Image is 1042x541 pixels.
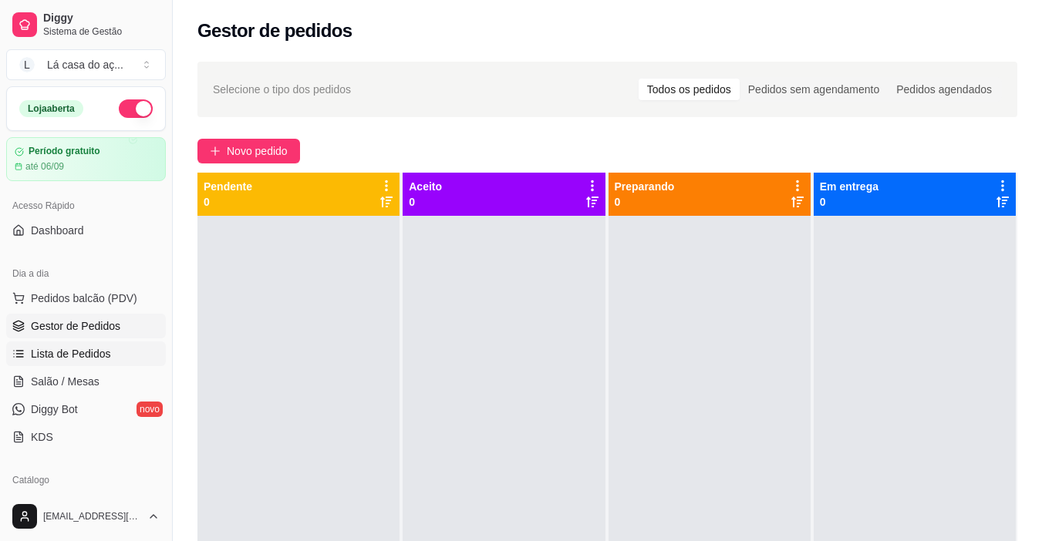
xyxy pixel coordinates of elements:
[31,318,120,334] span: Gestor de Pedidos
[204,194,252,210] p: 0
[31,291,137,306] span: Pedidos balcão (PDV)
[43,510,141,523] span: [EMAIL_ADDRESS][DOMAIN_NAME]
[888,79,1000,100] div: Pedidos agendados
[197,18,352,43] h2: Gestor de pedidos
[6,261,166,286] div: Dia a dia
[119,99,153,118] button: Alterar Status
[6,341,166,366] a: Lista de Pedidos
[19,100,83,117] div: Loja aberta
[740,79,888,100] div: Pedidos sem agendamento
[197,139,300,163] button: Novo pedido
[43,25,160,38] span: Sistema de Gestão
[227,143,288,160] span: Novo pedido
[213,81,351,98] span: Selecione o tipo dos pedidos
[31,374,99,389] span: Salão / Mesas
[19,57,35,72] span: L
[6,498,166,535] button: [EMAIL_ADDRESS][DOMAIN_NAME]
[615,194,675,210] p: 0
[409,179,442,194] p: Aceito
[29,146,100,157] article: Período gratuito
[6,314,166,338] a: Gestor de Pedidos
[6,468,166,492] div: Catálogo
[31,223,84,238] span: Dashboard
[820,179,878,194] p: Em entrega
[820,194,878,210] p: 0
[639,79,740,100] div: Todos os pedidos
[31,402,78,417] span: Diggy Bot
[31,346,111,361] span: Lista de Pedidos
[6,425,166,449] a: KDS
[615,179,675,194] p: Preparando
[43,12,160,25] span: Diggy
[6,218,166,243] a: Dashboard
[25,160,64,173] article: até 06/09
[6,49,166,80] button: Select a team
[6,397,166,422] a: Diggy Botnovo
[47,57,123,72] div: Lá casa do aç ...
[210,146,221,156] span: plus
[6,286,166,311] button: Pedidos balcão (PDV)
[6,137,166,181] a: Período gratuitoaté 06/09
[6,369,166,394] a: Salão / Mesas
[6,193,166,218] div: Acesso Rápido
[409,194,442,210] p: 0
[204,179,252,194] p: Pendente
[31,429,53,445] span: KDS
[6,6,166,43] a: DiggySistema de Gestão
